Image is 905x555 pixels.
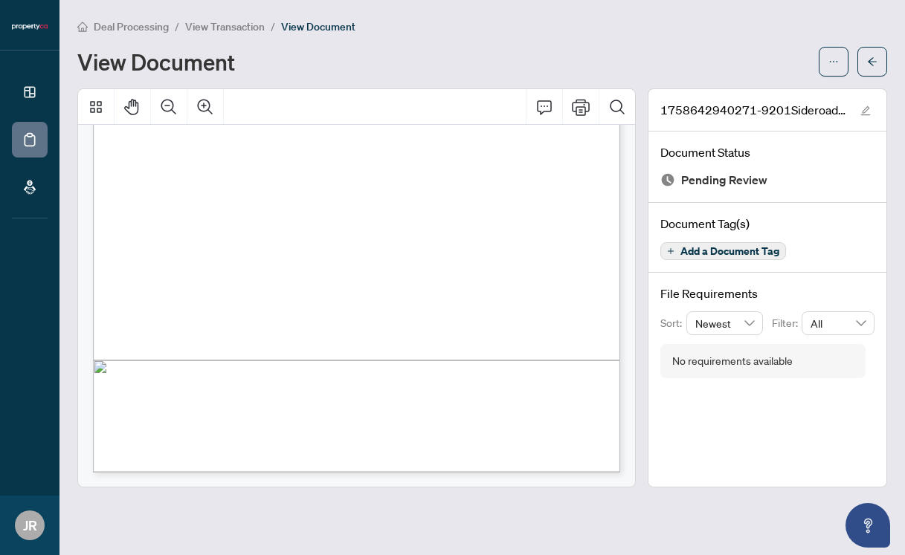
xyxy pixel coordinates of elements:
span: Add a Document Tag [680,246,779,256]
span: JR [23,515,37,536]
span: All [811,312,866,334]
li: / [175,18,179,35]
span: home [77,22,88,32]
span: 1758642940271-9201Sideroad24DepositReceipt.pdf [660,101,846,119]
p: Sort: [660,315,686,331]
button: Add a Document Tag [660,242,786,260]
span: plus [667,247,674,255]
span: arrow-left [867,56,877,67]
span: Pending Review [681,170,767,190]
button: Open asap [846,503,890,548]
li: / [271,18,275,35]
span: edit [860,106,871,116]
span: View Document [281,20,355,33]
span: Newest [695,312,755,334]
h4: File Requirements [660,285,875,302]
h4: Document Status [660,143,875,161]
p: Filter: [772,315,802,331]
h1: View Document [77,50,235,74]
h4: Document Tag(s) [660,215,875,233]
img: Document Status [660,172,675,187]
span: View Transaction [185,20,265,33]
span: ellipsis [828,56,839,67]
div: No requirements available [672,353,793,369]
span: Deal Processing [94,20,169,33]
img: logo [12,22,48,31]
